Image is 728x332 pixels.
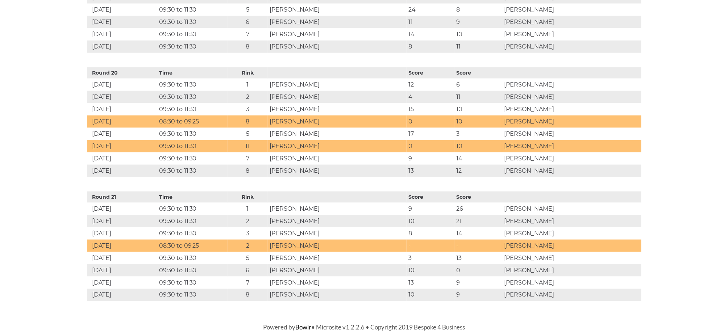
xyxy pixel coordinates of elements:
[228,252,268,264] td: 5
[502,203,641,215] td: [PERSON_NAME]
[87,41,157,53] td: [DATE]
[407,277,454,289] td: 13
[268,264,407,277] td: [PERSON_NAME]
[87,277,157,289] td: [DATE]
[87,103,157,115] td: [DATE]
[228,115,268,128] td: 8
[228,16,268,28] td: 6
[502,277,641,289] td: [PERSON_NAME]
[87,140,157,152] td: [DATE]
[454,103,502,115] td: 10
[157,103,228,115] td: 09:30 to 11:30
[228,264,268,277] td: 6
[268,4,407,16] td: [PERSON_NAME]
[157,165,228,177] td: 09:30 to 11:30
[157,289,228,301] td: 09:30 to 11:30
[157,227,228,240] td: 09:30 to 11:30
[157,152,228,165] td: 09:30 to 11:30
[157,91,228,103] td: 09:30 to 11:30
[157,67,228,79] th: Time
[87,203,157,215] td: [DATE]
[407,28,454,41] td: 14
[87,152,157,165] td: [DATE]
[157,115,228,128] td: 08:30 to 09:25
[454,16,502,28] td: 9
[454,115,502,128] td: 10
[157,264,228,277] td: 09:30 to 11:30
[228,79,268,91] td: 1
[87,165,157,177] td: [DATE]
[454,252,502,264] td: 13
[407,215,454,227] td: 10
[502,16,641,28] td: [PERSON_NAME]
[268,28,407,41] td: [PERSON_NAME]
[454,28,502,41] td: 10
[228,165,268,177] td: 8
[407,103,454,115] td: 15
[228,227,268,240] td: 3
[87,289,157,301] td: [DATE]
[454,79,502,91] td: 6
[502,264,641,277] td: [PERSON_NAME]
[407,41,454,53] td: 8
[157,28,228,41] td: 09:30 to 11:30
[454,227,502,240] td: 14
[502,91,641,103] td: [PERSON_NAME]
[228,289,268,301] td: 8
[454,4,502,16] td: 8
[87,252,157,264] td: [DATE]
[228,103,268,115] td: 3
[407,227,454,240] td: 8
[407,165,454,177] td: 13
[454,215,502,227] td: 21
[268,203,407,215] td: [PERSON_NAME]
[454,289,502,301] td: 9
[228,28,268,41] td: 7
[407,203,454,215] td: 9
[157,140,228,152] td: 09:30 to 11:30
[268,289,407,301] td: [PERSON_NAME]
[454,128,502,140] td: 3
[157,215,228,227] td: 09:30 to 11:30
[502,252,641,264] td: [PERSON_NAME]
[157,79,228,91] td: 09:30 to 11:30
[502,152,641,165] td: [PERSON_NAME]
[268,227,407,240] td: [PERSON_NAME]
[407,4,454,16] td: 24
[502,79,641,91] td: [PERSON_NAME]
[263,324,465,331] span: Powered by • Microsite v1.2.2.6 • Copyright 2019 Bespoke 4 Business
[228,203,268,215] td: 1
[407,128,454,140] td: 17
[268,277,407,289] td: [PERSON_NAME]
[157,192,228,203] th: Time
[454,277,502,289] td: 9
[502,41,641,53] td: [PERSON_NAME]
[295,324,311,331] a: Bowlr
[502,289,641,301] td: [PERSON_NAME]
[502,215,641,227] td: [PERSON_NAME]
[268,140,407,152] td: [PERSON_NAME]
[407,289,454,301] td: 10
[407,16,454,28] td: 11
[268,91,407,103] td: [PERSON_NAME]
[454,192,502,203] th: Score
[454,152,502,165] td: 14
[87,128,157,140] td: [DATE]
[87,4,157,16] td: [DATE]
[454,67,502,79] th: Score
[268,16,407,28] td: [PERSON_NAME]
[268,128,407,140] td: [PERSON_NAME]
[228,140,268,152] td: 11
[87,16,157,28] td: [DATE]
[87,227,157,240] td: [DATE]
[157,252,228,264] td: 09:30 to 11:30
[87,215,157,227] td: [DATE]
[157,240,228,252] td: 08:30 to 09:25
[407,152,454,165] td: 9
[407,264,454,277] td: 10
[157,277,228,289] td: 09:30 to 11:30
[268,79,407,91] td: [PERSON_NAME]
[228,91,268,103] td: 2
[454,41,502,53] td: 11
[454,91,502,103] td: 11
